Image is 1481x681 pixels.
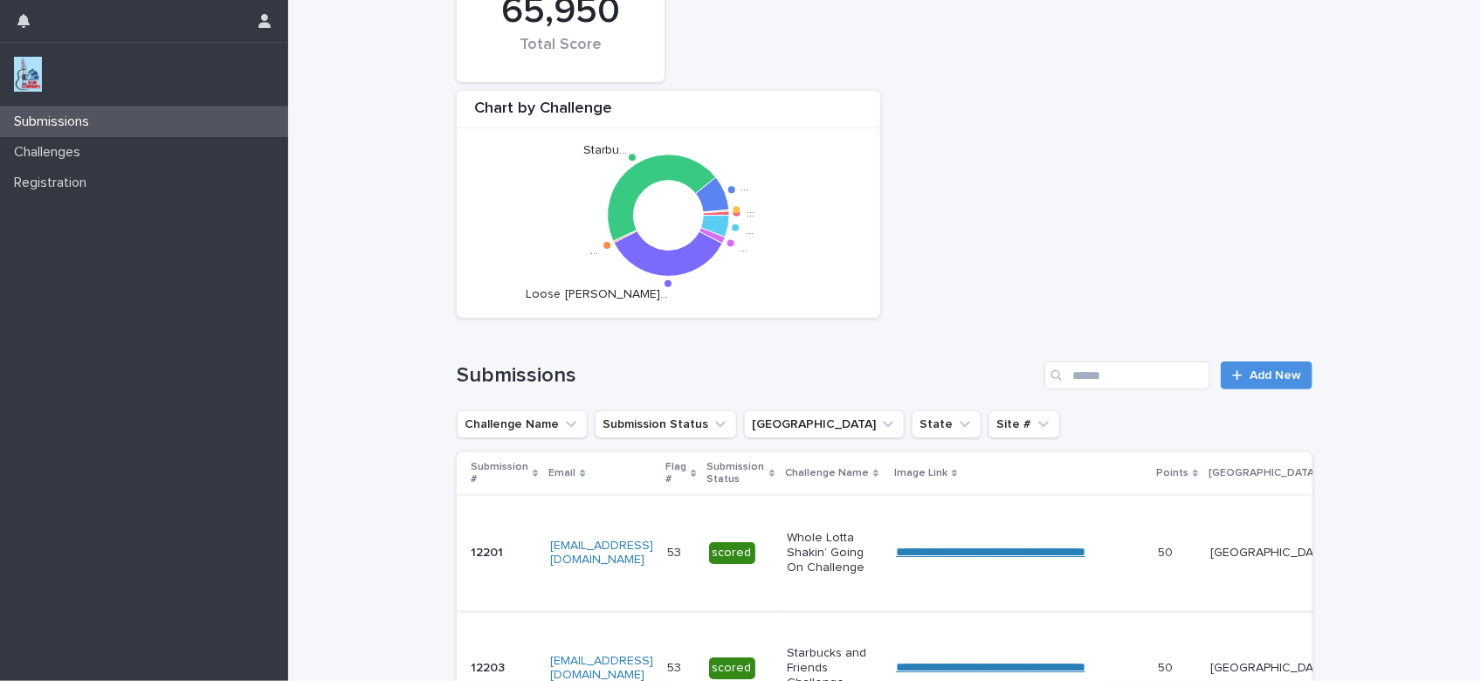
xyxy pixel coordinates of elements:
[747,203,754,216] text: …
[744,410,905,438] button: Closest City
[785,464,869,483] p: Challenge Name
[457,363,1037,389] h1: Submissions
[665,457,686,490] p: Flag #
[1210,661,1331,676] p: [GEOGRAPHIC_DATA]
[590,244,598,257] text: …
[1210,546,1331,561] p: [GEOGRAPHIC_DATA]
[709,657,755,679] div: scored
[912,410,982,438] button: State
[471,657,508,676] p: 12203
[740,242,748,254] text: …
[550,540,653,567] a: [EMAIL_ADDRESS][DOMAIN_NAME]
[1044,361,1210,389] input: Search
[747,207,754,219] text: …
[667,657,685,676] p: 53
[7,144,94,161] p: Challenges
[1250,369,1301,382] span: Add New
[548,464,575,483] p: Email
[471,542,506,561] p: 12201
[595,410,737,438] button: Submission Status
[787,531,882,574] p: Whole Lotta Shakin’ Going On Challenge
[457,100,880,128] div: Chart by Challenge
[526,289,668,301] text: Loose [PERSON_NAME]…
[741,181,749,193] text: …
[583,143,627,155] text: Starbu…
[486,36,635,72] div: Total Score
[7,113,103,130] p: Submissions
[988,410,1060,438] button: Site #
[1158,542,1176,561] p: 50
[667,542,685,561] p: 53
[14,57,42,92] img: jxsLJbdS1eYBI7rVAS4p
[1158,657,1176,676] p: 50
[471,457,528,490] p: Submission #
[1156,464,1188,483] p: Points
[746,224,754,237] text: …
[1209,464,1318,483] p: [GEOGRAPHIC_DATA]
[894,464,947,483] p: Image Link
[709,542,755,564] div: scored
[7,175,100,191] p: Registration
[707,457,765,490] p: Submission Status
[457,410,588,438] button: Challenge Name
[1221,361,1312,389] a: Add New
